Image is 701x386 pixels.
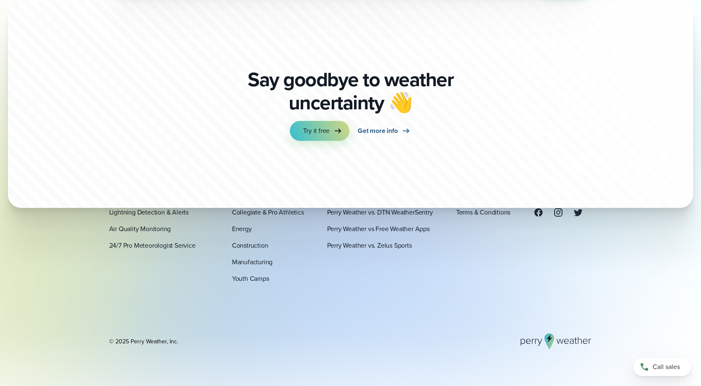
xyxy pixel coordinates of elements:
a: Perry Weather vs. DTN WeatherSentry [327,207,433,217]
p: Say goodbye to weather uncertainty 👋 [245,68,457,114]
a: Try it free [290,121,349,141]
a: Lightning Detection & Alerts [109,207,189,217]
a: Perry Weather vs. Zelus Sports [327,240,412,250]
a: Call sales [633,358,691,376]
a: Construction [232,240,268,250]
span: Get more info [358,126,397,136]
a: Collegiate & Pro Athletics [232,207,304,217]
span: Call sales [653,362,680,372]
a: Air Quality Monitoring [109,224,171,234]
a: Manufacturing [232,257,273,267]
a: Terms & Conditions [456,207,510,217]
a: Youth Camps [232,273,269,283]
div: © 2025 Perry Weather, Inc. [109,337,178,345]
span: Try it free [303,126,330,136]
a: 24/7 Pro Meteorologist Service [109,240,196,250]
a: Get more info [358,121,411,141]
a: Perry Weather vs Free Weather Apps [327,224,430,234]
a: Energy [232,224,252,234]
